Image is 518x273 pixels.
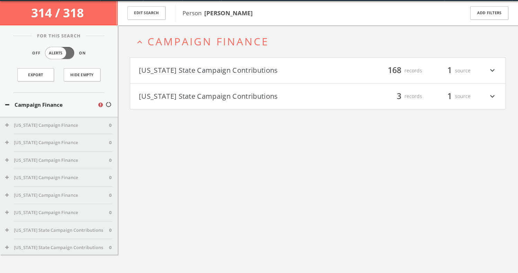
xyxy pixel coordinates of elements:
[5,139,109,146] button: [US_STATE] Campaign Finance
[127,6,166,20] button: Edit Search
[5,174,109,181] button: [US_STATE] Campaign Finance
[381,90,422,102] div: records
[109,244,111,251] span: 0
[5,101,97,109] button: Campaign Finance
[32,33,86,39] span: For This Search
[488,65,497,77] i: expand_more
[5,227,109,234] button: [US_STATE] State Campaign Contributions
[135,36,506,47] button: expand_lessCampaign Finance
[429,65,471,77] div: source
[470,6,508,20] button: Add Filters
[204,9,253,17] b: [PERSON_NAME]
[385,64,404,77] span: 168
[5,192,109,199] button: [US_STATE] Campaign Finance
[139,65,318,77] button: [US_STATE] State Campaign Contributions
[79,50,86,56] span: On
[109,192,111,199] span: 0
[444,90,455,102] span: 1
[64,68,100,81] button: Hide Empty
[135,37,144,47] i: expand_less
[139,90,318,102] button: [US_STATE] State Campaign Contributions
[109,139,111,146] span: 0
[109,209,111,216] span: 0
[5,244,109,251] button: [US_STATE] State Campaign Contributions
[109,227,111,234] span: 0
[444,64,455,77] span: 1
[429,90,471,102] div: source
[31,5,87,21] span: 314 / 318
[488,90,497,102] i: expand_more
[109,157,111,164] span: 0
[32,50,41,56] span: Off
[5,209,109,216] button: [US_STATE] Campaign Finance
[381,65,422,77] div: records
[5,157,109,164] button: [US_STATE] Campaign Finance
[109,122,111,129] span: 0
[17,68,54,81] a: Export
[182,9,253,17] span: Person
[394,90,404,102] span: 3
[148,34,269,49] span: Campaign Finance
[5,122,109,129] button: [US_STATE] Campaign Finance
[109,174,111,181] span: 0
